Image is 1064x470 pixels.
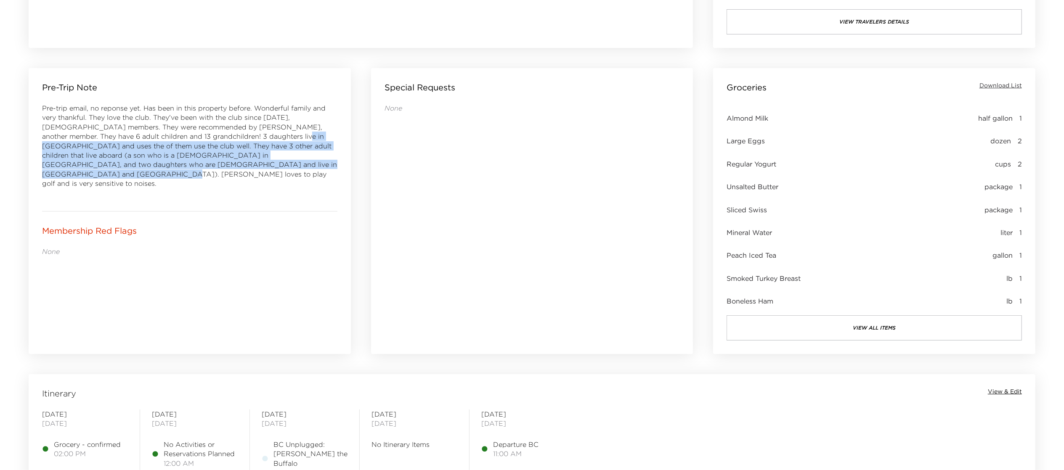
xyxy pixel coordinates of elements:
[1019,296,1022,306] span: 1
[990,136,1011,145] span: dozen
[152,409,238,419] span: [DATE]
[385,82,455,93] p: Special Requests
[481,409,567,419] span: [DATE]
[42,104,337,187] span: Pre-trip email, no reponse yet. Has been in this property before. Wonderful family and very thank...
[164,459,238,468] span: 12:00 AM
[54,440,121,449] span: Grocery - confirmed
[984,182,1013,191] span: package
[42,409,128,419] span: [DATE]
[42,225,137,237] p: Membership Red Flags
[992,251,1013,260] span: gallon
[1000,228,1013,237] span: liter
[978,114,1013,123] span: half gallon
[262,419,348,428] span: [DATE]
[727,159,776,169] span: Regular Yogurt
[727,9,1022,34] button: View Travelers Details
[42,247,337,256] p: None
[42,419,128,428] span: [DATE]
[727,274,801,283] span: Smoked Turkey Breast
[727,205,767,214] span: Sliced Swiss
[1019,182,1022,191] span: 1
[727,251,776,260] span: Peach Iced Tea
[727,82,767,93] p: Groceries
[727,114,768,123] span: Almond Milk
[727,296,773,306] span: Boneless Ham
[1019,205,1022,214] span: 1
[988,388,1022,396] button: View & Edit
[371,440,457,449] span: No Itinerary Items
[152,419,238,428] span: [DATE]
[1006,274,1013,283] span: lb
[1019,228,1022,237] span: 1
[995,159,1011,169] span: cups
[1018,136,1022,145] span: 2
[1006,296,1013,306] span: lb
[371,409,457,419] span: [DATE]
[262,409,348,419] span: [DATE]
[164,440,238,459] span: No Activities or Reservations Planned
[727,315,1022,341] button: view all items
[493,440,539,449] span: Departure BC
[1019,274,1022,283] span: 1
[1018,159,1022,169] span: 2
[1019,114,1022,123] span: 1
[1019,251,1022,260] span: 1
[984,205,1013,214] span: package
[371,419,457,428] span: [DATE]
[54,449,121,458] span: 02:00 PM
[385,103,680,113] p: None
[727,136,765,145] span: Large Eggs
[493,449,539,458] span: 11:00 AM
[42,388,76,399] span: Itinerary
[727,182,778,191] span: Unsalted Butter
[42,82,97,93] p: Pre-Trip Note
[481,419,567,428] span: [DATE]
[273,440,348,468] span: BC Unplugged: [PERSON_NAME] the Buffalo
[727,228,772,237] span: Mineral Water
[979,82,1022,90] button: Download List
